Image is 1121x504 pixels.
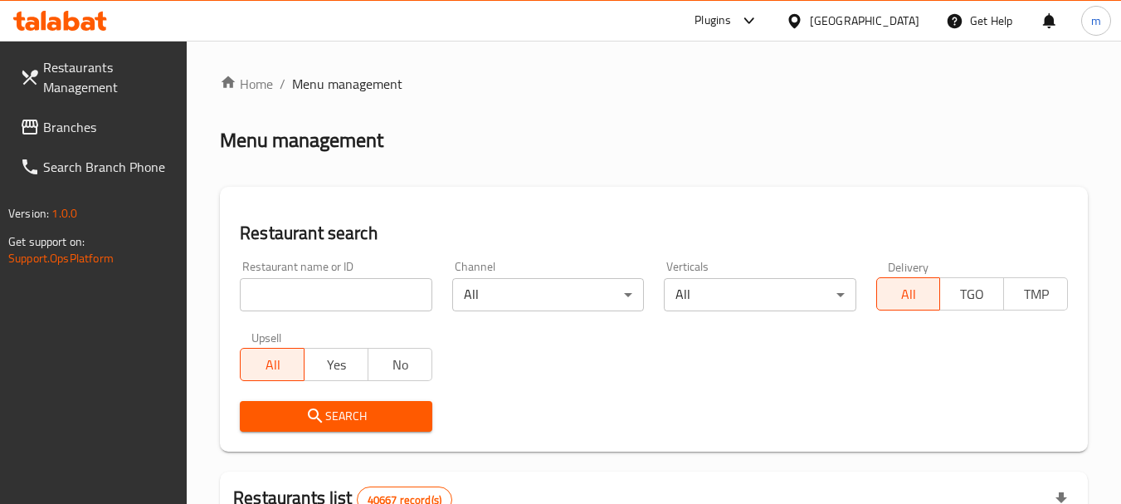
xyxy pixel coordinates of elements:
span: TGO [947,282,997,306]
li: / [280,74,285,94]
h2: Menu management [220,127,383,154]
label: Delivery [888,261,929,272]
button: All [240,348,305,381]
a: Restaurants Management [7,47,188,107]
span: All [884,282,934,306]
button: Search [240,401,431,432]
span: m [1091,12,1101,30]
span: Branches [43,117,174,137]
span: Yes [311,353,362,377]
button: All [876,277,941,311]
span: Restaurants Management [43,57,174,97]
label: Upsell [251,331,282,343]
span: 1.0.0 [51,203,77,224]
span: No [375,353,426,377]
span: Menu management [292,74,402,94]
div: All [452,278,644,311]
span: Search Branch Phone [43,157,174,177]
div: All [664,278,855,311]
h2: Restaurant search [240,221,1068,246]
span: TMP [1011,282,1061,306]
button: No [368,348,432,381]
a: Support.OpsPlatform [8,247,114,269]
span: Version: [8,203,49,224]
div: Plugins [695,11,731,31]
button: Yes [304,348,368,381]
button: TGO [939,277,1004,311]
span: Search [253,406,418,427]
nav: breadcrumb [220,74,1088,94]
a: Branches [7,107,188,147]
a: Search Branch Phone [7,147,188,187]
button: TMP [1003,277,1068,311]
input: Search for restaurant name or ID.. [240,278,431,311]
span: Get support on: [8,231,85,252]
div: [GEOGRAPHIC_DATA] [810,12,919,30]
span: All [247,353,298,377]
a: Home [220,74,273,94]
